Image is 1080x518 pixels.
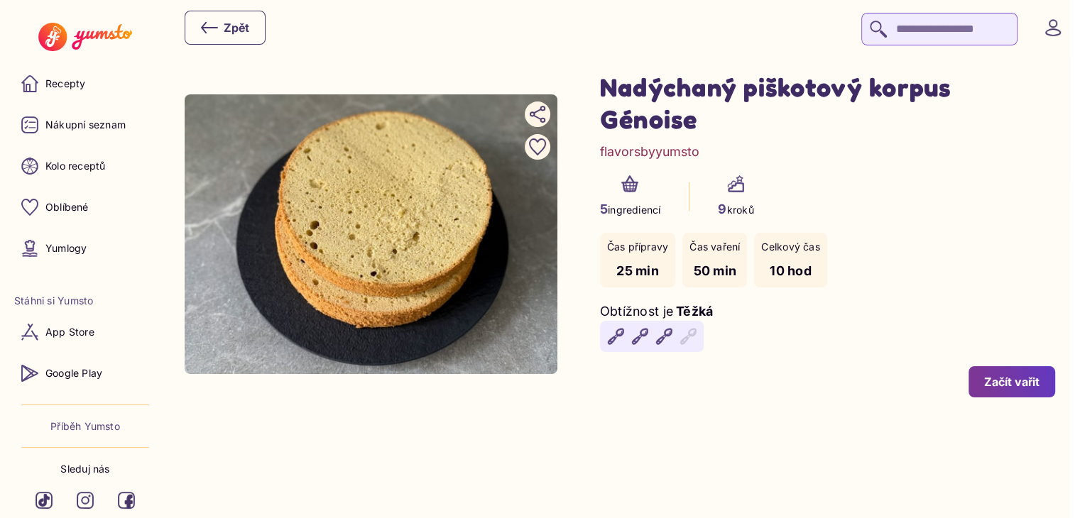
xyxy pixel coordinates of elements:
[38,23,131,51] img: Yumsto logo
[600,302,673,321] p: Obtížnost je
[45,118,126,132] p: Nákupní seznam
[45,200,89,214] p: Oblíbené
[600,199,661,219] p: ingrediencí
[600,142,699,161] a: flavorsbyyumsto
[14,190,156,224] a: Oblíbené
[45,366,102,380] p: Google Play
[770,263,812,278] span: 10 hod
[600,71,1055,135] h1: Nadýchaný piškotový korpus Génoise
[693,263,736,278] span: 50 min
[14,149,156,183] a: Kolo receptů
[676,304,713,319] span: Těžká
[45,159,106,173] p: Kolo receptů
[60,462,109,476] p: Sleduj nás
[718,202,726,216] span: 9
[50,419,120,434] a: Příběh Yumsto
[201,19,249,36] div: Zpět
[689,240,740,254] p: Čas vaření
[45,77,85,91] p: Recepty
[14,315,156,349] a: App Store
[607,240,669,254] p: Čas přípravy
[45,241,87,255] p: Yumlogy
[984,374,1040,390] div: Začít vařit
[14,67,156,101] a: Recepty
[14,231,156,265] a: Yumlogy
[761,240,819,254] p: Celkový čas
[185,94,557,374] img: undefined
[45,325,94,339] p: App Store
[185,11,266,45] button: Zpět
[14,108,156,142] a: Nákupní seznam
[969,366,1055,397] button: Začít vařit
[600,202,608,216] span: 5
[14,294,156,308] li: Stáhni si Yumsto
[718,199,753,219] p: kroků
[14,356,156,390] a: Google Play
[616,263,659,278] span: 25 min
